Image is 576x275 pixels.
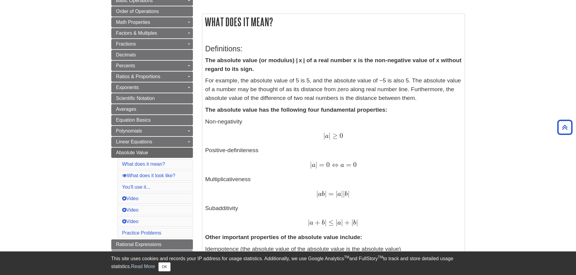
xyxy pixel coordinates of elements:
strong: The absolute value has the following four fundamental properties: [205,107,387,113]
span: Factors & Multiples [116,30,157,36]
span: b [345,191,348,197]
span: | [325,190,327,198]
a: Absolute Value [111,148,193,158]
a: Rational Expressions [111,239,193,250]
span: ≥ [330,132,338,140]
span: a [318,191,322,197]
sup: TM [344,255,349,259]
strong: The absolute value (or modulus) | x | of a real number x is the non-negative value of x without r... [205,57,462,72]
span: | [336,218,337,226]
span: Order of Operations [116,9,159,14]
span: a [337,219,341,226]
span: Polynomials [116,128,142,133]
span: | [343,190,345,198]
span: Exponents [116,85,139,90]
a: Fractions [111,39,193,49]
span: Fractions [116,41,136,46]
span: | [341,190,343,198]
span: Percents [116,63,135,68]
a: Exponents [111,82,193,93]
a: You'll use it... [122,184,150,190]
span: = [317,161,324,169]
a: Scientific Notation [111,93,193,104]
span: ⇔ [330,161,339,169]
span: Averages [116,107,136,112]
span: | [356,218,358,226]
span: | [323,132,325,140]
div: This site uses cookies and records your IP address for usage statistics. Additionally, we use Goo... [111,255,465,271]
a: Polynomials [111,126,193,136]
span: | [341,218,343,226]
span: a [339,162,344,168]
a: Order of Operations [111,6,193,17]
span: a [312,162,315,168]
span: + [313,218,320,226]
span: 0 [324,161,330,169]
span: | [310,161,312,169]
span: Absolute Value [116,150,148,155]
span: | [308,218,310,226]
a: Video [122,196,139,201]
span: | [336,190,337,198]
a: Factors & Multiples [111,28,193,38]
a: Averages [111,104,193,114]
span: Rational Expressions [116,242,161,247]
span: | [351,218,353,226]
span: = [327,190,334,198]
span: Equation Basics [116,117,151,123]
span: Math Properties [116,20,150,25]
a: Ratios & Proportions [111,72,193,82]
span: a [325,133,329,139]
a: Video [122,207,139,213]
a: Percents [111,61,193,71]
a: Equation Basics [111,115,193,125]
a: Linear Equations [111,137,193,147]
p: For example, the absolute value of 5 is 5, and the absolute value of −5 is also 5. The absolute v... [205,76,462,102]
strong: Other important properties of the absolute value include: [205,234,362,240]
span: b [322,191,325,197]
h2: What does it mean? [202,14,465,30]
span: 0 [351,161,357,169]
p: Non-negativity Positive-definiteness Multiplicativeness Subadditivity [205,117,462,228]
span: | [329,132,330,140]
span: + [343,218,350,226]
span: a [337,191,341,197]
a: What does it look like? [122,173,175,178]
span: | [315,161,317,169]
span: Scientific Notation [116,96,155,101]
a: Back to Top [555,123,574,131]
span: Ratios & Proportions [116,74,161,79]
span: 0 [338,132,343,140]
span: = [344,161,351,169]
a: Practice Problems [122,230,161,235]
h3: Definitions: [205,44,462,53]
span: Decimals [116,52,136,57]
span: | [348,190,350,198]
span: ≤ [327,218,334,226]
span: a [310,219,313,226]
span: | [325,218,327,226]
a: Video [122,219,139,224]
sup: TM [378,255,383,259]
span: | [316,190,318,198]
span: b [320,219,325,226]
a: Roots & Radicals [111,250,193,261]
a: Read More [131,264,155,269]
button: Close [158,262,170,271]
a: Math Properties [111,17,193,27]
span: Linear Equations [116,139,152,144]
a: Decimals [111,50,193,60]
a: What does it mean? [122,161,165,167]
span: b [353,219,356,226]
